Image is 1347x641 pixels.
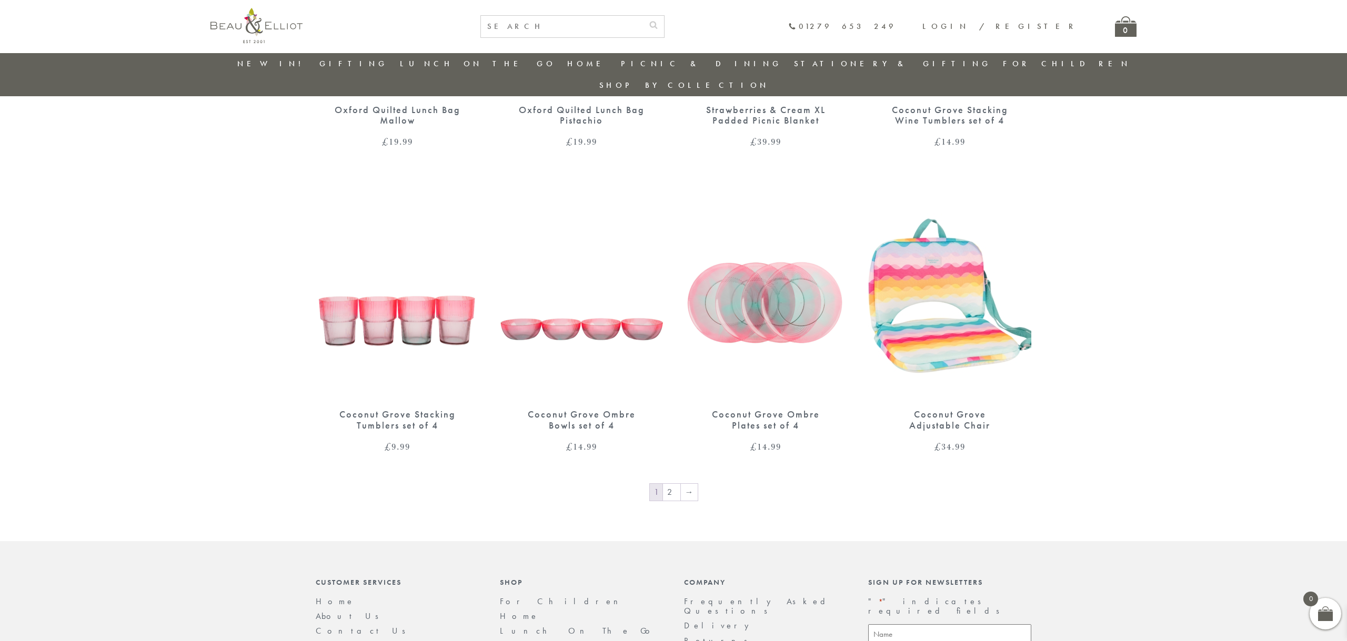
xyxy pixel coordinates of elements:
div: Company [684,578,847,586]
div: Shop [500,578,663,586]
bdi: 39.99 [750,135,781,148]
a: New in! [237,58,308,69]
bdi: 14.99 [566,440,597,453]
a: Coconut Grove Ombre Plates set of 4 Coconut Grove Ombre Plates set of 4 £14.99 [684,188,847,451]
a: Page 2 [663,484,680,501]
span: £ [750,440,757,453]
span: £ [566,440,573,453]
div: Coconut Grove Stacking Tumblers set of 4 [334,409,460,431]
img: Coconut Grove ombre stacking tumbler set of 4 [316,188,479,399]
input: SEARCH [481,16,643,37]
span: £ [566,135,573,148]
a: → [681,484,698,501]
a: For Children [500,596,626,607]
div: Coconut Grove Stacking Wine Tumblers set of 4 [887,105,1013,126]
span: £ [934,440,941,453]
bdi: 9.99 [385,440,410,453]
img: Coconut Grove Adjustable Chair [868,188,1031,399]
a: Home [567,58,609,69]
a: About Us [316,611,386,622]
nav: Product Pagination [316,483,1031,504]
bdi: 19.99 [382,135,413,148]
a: 0 [1115,16,1137,37]
a: Gifting [319,58,388,69]
a: Delivery [684,620,755,631]
div: Oxford Quilted Lunch Bag Pistachio [518,105,645,126]
div: Oxford Quilted Lunch Bag Mallow [334,105,460,126]
img: logo [210,8,303,43]
div: Sign up for newsletters [868,578,1031,586]
div: Customer Services [316,578,479,586]
span: £ [750,135,757,148]
bdi: 14.99 [934,135,966,148]
a: Picnic & Dining [621,58,782,69]
a: Lunch On The Go [400,58,556,69]
a: Coconut Grove Adjustable Chair Coconut Grove Adjustable Chair £34.99 [868,188,1031,451]
span: £ [385,440,391,453]
a: Home [316,596,355,607]
span: 0 [1303,592,1318,606]
bdi: 34.99 [934,440,966,453]
span: £ [934,135,941,148]
bdi: 14.99 [750,440,781,453]
p: " " indicates required fields [868,597,1031,616]
bdi: 19.99 [566,135,597,148]
a: Home [500,611,539,622]
a: Stationery & Gifting [794,58,991,69]
a: For Children [1003,58,1131,69]
a: Contact Us [316,625,413,636]
span: £ [382,135,389,148]
a: Login / Register [922,21,1078,32]
a: Coconut Grove ombre stacking tumbler set of 4 Coconut Grove Stacking Tumblers set of 4 £9.99 [316,188,479,451]
span: Page 1 [650,484,662,501]
a: Shop by collection [599,80,769,90]
a: Lunch On The Go [500,625,656,636]
img: Coconut Grove Ombre Plates set of 4 [684,188,847,399]
div: Strawberries & Cream XL Padded Picnic Blanket [702,105,829,126]
div: Coconut Grove Ombre Bowls set of 4 [518,409,645,431]
a: Frequently Asked Questions [684,596,832,616]
div: Coconut Grove Adjustable Chair [887,409,1013,431]
div: Coconut Grove Ombre Plates set of 4 [702,409,829,431]
a: Coconut Grove Ombre Bowls set of 4 Coconut Grove Ombre Bowls set of 4 £14.99 [500,188,663,451]
a: 01279 653 249 [788,22,896,31]
img: Coconut Grove Ombre Bowls set of 4 [500,188,663,399]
